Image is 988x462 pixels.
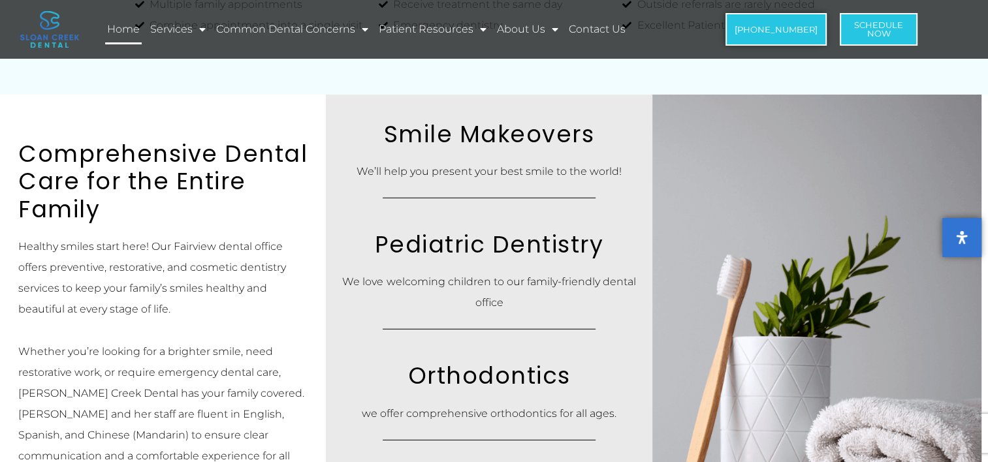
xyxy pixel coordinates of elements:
[735,25,818,34] span: [PHONE_NUMBER]
[567,14,628,44] a: Contact Us
[339,271,639,313] p: We love welcoming children to our family-friendly dental office
[18,140,308,223] h2: Comprehensive Dental Care for the Entire Family
[942,218,981,257] button: Open Accessibility Panel
[20,11,79,48] img: logo
[375,228,604,260] a: Pediatric Dentistry
[18,236,308,320] p: Healthy smiles start here! Our Fairview dental office offers preventive, restorative, and cosmeti...
[725,13,827,46] a: [PHONE_NUMBER]
[105,14,678,44] nav: Menu
[214,14,370,44] a: Common Dental Concerns
[105,14,142,44] a: Home
[339,161,639,182] p: We’ll help you present your best smile to the world!
[495,14,560,44] a: About Us
[854,21,903,38] span: Schedule Now
[384,118,595,150] a: Smile Makeovers
[148,14,208,44] a: Services
[339,403,639,424] p: we offer comprehensive orthodontics for all ages.
[840,13,917,46] a: ScheduleNow
[407,360,570,392] a: Orthodontics
[377,14,488,44] a: Patient Resources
